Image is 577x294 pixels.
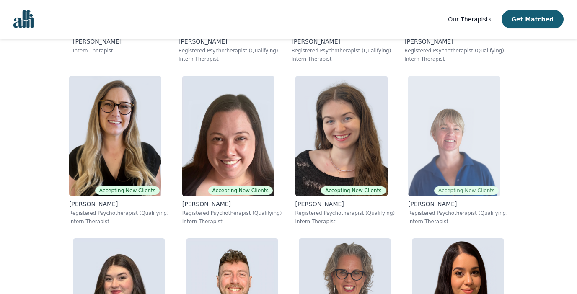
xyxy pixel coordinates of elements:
[502,10,564,28] button: Get Matched
[295,210,395,217] p: Registered Psychotherapist (Qualifying)
[182,210,282,217] p: Registered Psychotherapist (Qualifying)
[208,186,273,195] span: Accepting New Clients
[179,56,278,62] p: Intern Therapist
[73,37,165,46] p: [PERSON_NAME]
[182,200,282,208] p: [PERSON_NAME]
[321,186,386,195] span: Accepting New Clients
[295,218,395,225] p: Intern Therapist
[95,186,160,195] span: Accepting New Clients
[182,76,274,196] img: Jennifer_Weber
[69,76,161,196] img: Amina_Purac
[295,76,388,196] img: Madeleine_Clark
[408,200,508,208] p: [PERSON_NAME]
[408,76,500,196] img: Heather_Barker
[292,47,391,54] p: Registered Psychotherapist (Qualifying)
[179,37,278,46] p: [PERSON_NAME]
[292,56,391,62] p: Intern Therapist
[401,69,515,232] a: Heather_BarkerAccepting New Clients[PERSON_NAME]Registered Psychotherapist (Qualifying)Intern The...
[13,10,34,28] img: alli logo
[62,69,176,232] a: Amina_PuracAccepting New Clients[PERSON_NAME]Registered Psychotherapist (Qualifying)Intern Therapist
[176,69,289,232] a: Jennifer_WeberAccepting New Clients[PERSON_NAME]Registered Psychotherapist (Qualifying)Intern The...
[289,69,402,232] a: Madeleine_ClarkAccepting New Clients[PERSON_NAME]Registered Psychotherapist (Qualifying)Intern Th...
[404,56,504,62] p: Intern Therapist
[434,186,499,195] span: Accepting New Clients
[73,47,165,54] p: Intern Therapist
[69,200,169,208] p: [PERSON_NAME]
[69,210,169,217] p: Registered Psychotherapist (Qualifying)
[179,47,278,54] p: Registered Psychotherapist (Qualifying)
[182,218,282,225] p: Intern Therapist
[404,37,504,46] p: [PERSON_NAME]
[448,16,491,23] span: Our Therapists
[408,218,508,225] p: Intern Therapist
[295,200,395,208] p: [PERSON_NAME]
[69,218,169,225] p: Intern Therapist
[292,37,391,46] p: [PERSON_NAME]
[404,47,504,54] p: Registered Psychotherapist (Qualifying)
[448,14,491,24] a: Our Therapists
[408,210,508,217] p: Registered Psychotherapist (Qualifying)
